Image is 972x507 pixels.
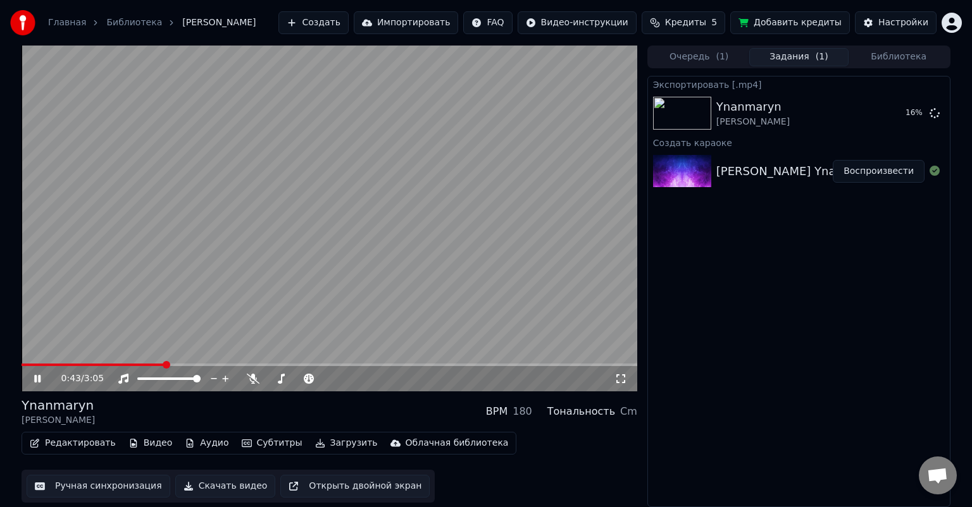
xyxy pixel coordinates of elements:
[642,11,725,34] button: Кредиты5
[833,160,925,183] button: Воспроизвести
[716,116,790,128] div: [PERSON_NAME]
[648,76,950,92] div: Экспортировать [.mp4]
[749,48,849,66] button: Задания
[61,372,92,385] div: /
[463,11,512,34] button: FAQ
[730,11,850,34] button: Добавить кредиты
[237,434,308,452] button: Субтитры
[547,404,615,419] div: Тональность
[22,414,95,427] div: [PERSON_NAME]
[620,404,637,419] div: Cm
[665,16,706,29] span: Кредиты
[716,51,728,63] span: ( 1 )
[649,48,749,66] button: Очередь
[310,434,383,452] button: Загрузить
[61,372,81,385] span: 0:43
[518,11,637,34] button: Видео-инструкции
[716,98,790,116] div: Ynanmaryn
[22,396,95,414] div: Ynanmaryn
[906,108,925,118] div: 16 %
[106,16,162,29] a: Библиотека
[280,475,430,498] button: Открыть двойной экран
[513,404,532,419] div: 180
[878,16,928,29] div: Настройки
[816,51,828,63] span: ( 1 )
[406,437,509,449] div: Облачная библиотека
[849,48,949,66] button: Библиотека
[123,434,178,452] button: Видео
[175,475,276,498] button: Скачать видео
[25,434,121,452] button: Редактировать
[716,162,880,180] div: [PERSON_NAME] Ynanmaryn
[648,135,950,150] div: Создать караоке
[855,11,937,34] button: Настройки
[182,16,256,29] span: [PERSON_NAME]
[27,475,170,498] button: Ручная синхронизация
[84,372,104,385] span: 3:05
[354,11,459,34] button: Импортировать
[278,11,348,34] button: Создать
[48,16,86,29] a: Главная
[711,16,717,29] span: 5
[486,404,508,419] div: BPM
[180,434,234,452] button: Аудио
[919,456,957,494] a: Открытый чат
[48,16,256,29] nav: breadcrumb
[10,10,35,35] img: youka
